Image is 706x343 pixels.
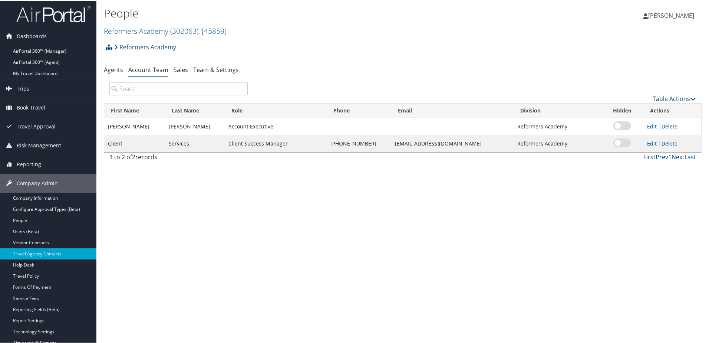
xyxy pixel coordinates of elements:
a: Table Actions [653,94,696,102]
td: [EMAIL_ADDRESS][DOMAIN_NAME] [391,134,514,151]
td: Account Executive [225,117,327,134]
span: Company Admin [17,173,58,192]
a: [PERSON_NAME] [643,4,702,26]
th: Hidden: activate to sort column ascending [601,103,644,117]
span: Dashboards [17,26,47,45]
th: First Name: activate to sort column ascending [104,103,165,117]
a: Team & Settings [193,65,239,73]
td: Client [104,134,165,151]
span: [PERSON_NAME] [648,11,694,19]
a: Sales [174,65,188,73]
td: | [643,117,701,134]
a: Prev [656,152,668,160]
a: Account Team [128,65,168,73]
span: 2 [132,152,135,160]
th: Division: activate to sort column ascending [514,103,601,117]
th: Actions [643,103,701,117]
td: [PERSON_NAME] [104,117,165,134]
a: Delete [662,122,677,129]
span: , [ 45859 ] [198,25,227,35]
td: [PERSON_NAME] [165,117,225,134]
td: | [643,134,701,151]
td: Reformers Academy [514,134,601,151]
a: Next [672,152,684,160]
th: Email: activate to sort column ascending [391,103,514,117]
a: Agents [104,65,123,73]
span: ( 302063 ) [170,25,198,35]
a: 1 [668,152,672,160]
span: Book Travel [17,98,45,116]
a: Last [684,152,696,160]
th: Phone [327,103,391,117]
a: Reformers Academy [104,25,227,35]
td: Client Success Manager [225,134,327,151]
td: Services [165,134,225,151]
span: Reporting [17,154,41,173]
a: Edit [647,122,657,129]
span: Trips [17,79,29,97]
th: Last Name: activate to sort column ascending [165,103,225,117]
span: Travel Approval [17,117,56,135]
img: airportal-logo.png [16,5,90,22]
a: Reformers Academy [114,39,176,54]
span: Risk Management [17,135,61,154]
th: Role: activate to sort column ascending [225,103,327,117]
a: Delete [662,139,677,146]
input: Search [109,81,248,95]
a: First [643,152,656,160]
h1: People [104,5,502,20]
div: 1 to 2 of records [109,152,248,164]
td: [PHONE_NUMBER] [327,134,391,151]
a: Edit [647,139,657,146]
td: Reformers Academy [514,117,601,134]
